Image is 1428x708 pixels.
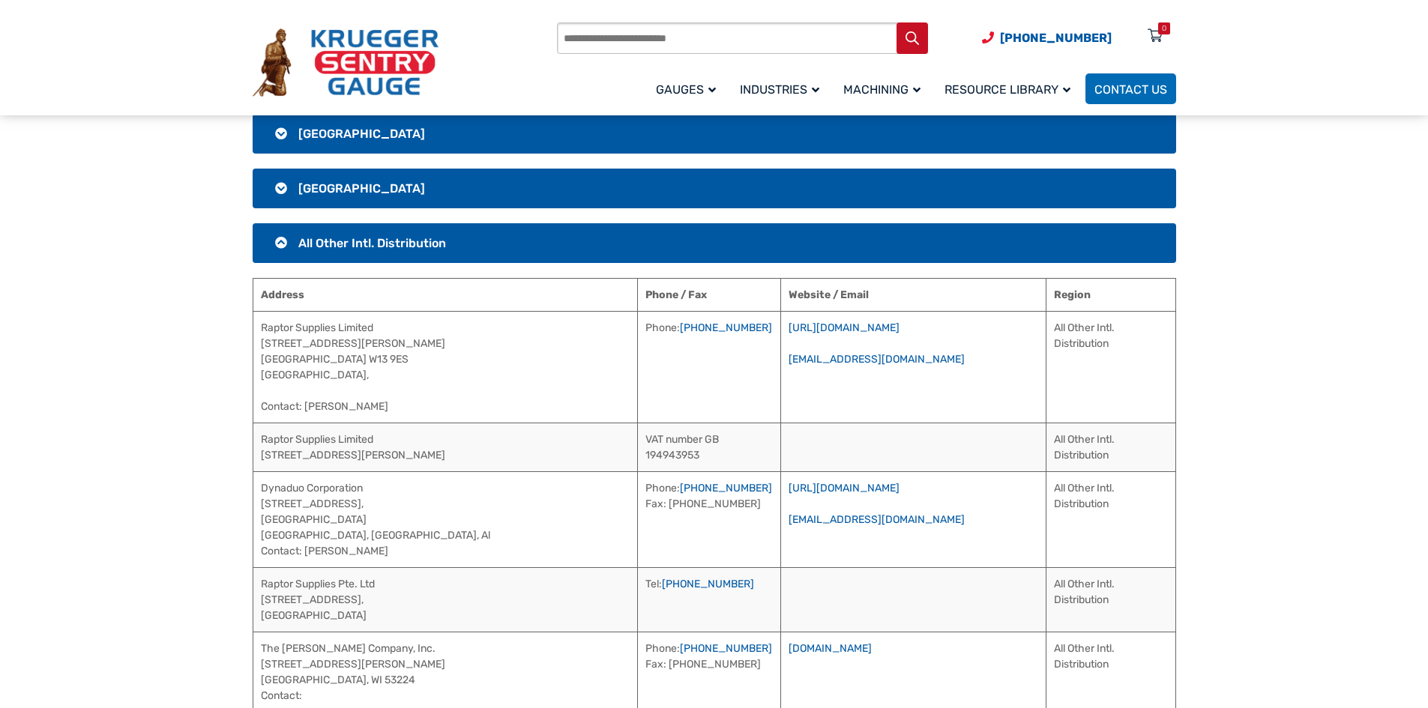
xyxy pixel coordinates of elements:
[1046,311,1175,423] td: All Other Intl. Distribution
[945,82,1070,97] span: Resource Library
[1046,471,1175,567] td: All Other Intl. Distribution
[638,471,781,567] td: Phone: Fax: [PHONE_NUMBER]
[253,278,638,311] th: Address
[253,28,439,97] img: Krueger Sentry Gauge
[780,278,1046,311] th: Website / Email
[298,181,425,196] span: [GEOGRAPHIC_DATA]
[1162,22,1166,34] div: 0
[789,353,965,366] a: [EMAIL_ADDRESS][DOMAIN_NAME]
[1094,82,1167,97] span: Contact Us
[680,642,772,655] a: [PHONE_NUMBER]
[253,567,638,632] td: Raptor Supplies Pte. Ltd [STREET_ADDRESS], [GEOGRAPHIC_DATA]
[789,321,900,334] a: [URL][DOMAIN_NAME]
[298,236,446,250] span: All Other Intl. Distribution
[789,642,872,655] a: [DOMAIN_NAME]
[656,82,716,97] span: Gauges
[638,567,781,632] td: Tel:
[253,311,638,423] td: Raptor Supplies Limited [STREET_ADDRESS][PERSON_NAME] [GEOGRAPHIC_DATA] W13 9ES [GEOGRAPHIC_DATA]...
[1000,31,1112,45] span: [PHONE_NUMBER]
[936,71,1085,106] a: Resource Library
[982,28,1112,47] a: Phone Number (920) 434-8860
[253,423,638,471] td: Raptor Supplies Limited [STREET_ADDRESS][PERSON_NAME]
[647,71,731,106] a: Gauges
[638,423,781,471] td: VAT number GB 194943953
[680,321,772,334] a: [PHONE_NUMBER]
[740,82,819,97] span: Industries
[789,482,900,494] a: [URL][DOMAIN_NAME]
[1046,278,1175,311] th: Region
[298,127,425,141] span: [GEOGRAPHIC_DATA]
[680,482,772,494] a: [PHONE_NUMBER]
[843,82,921,97] span: Machining
[662,578,754,590] a: [PHONE_NUMBER]
[789,513,965,526] a: [EMAIL_ADDRESS][DOMAIN_NAME]
[834,71,936,106] a: Machining
[1046,423,1175,471] td: All Other Intl. Distribution
[638,311,781,423] td: Phone:
[1085,73,1176,104] a: Contact Us
[638,278,781,311] th: Phone / Fax
[731,71,834,106] a: Industries
[1046,567,1175,632] td: All Other Intl. Distribution
[253,471,638,567] td: Dynaduo Corporation [STREET_ADDRESS], [GEOGRAPHIC_DATA] [GEOGRAPHIC_DATA], [GEOGRAPHIC_DATA], Al ...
